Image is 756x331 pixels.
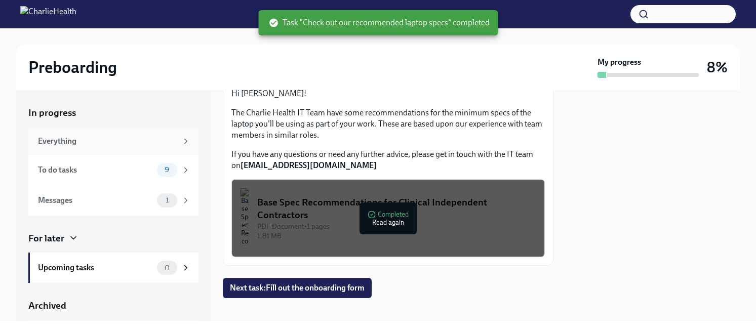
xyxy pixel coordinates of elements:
[231,149,545,171] p: If you have any questions or need any further advice, please get in touch with the IT team on
[257,222,536,231] div: PDF Document • 1 pages
[28,106,198,119] a: In progress
[38,195,153,206] div: Messages
[28,299,198,312] a: Archived
[231,107,545,141] p: The Charlie Health IT Team have some recommendations for the minimum specs of the laptop you'll b...
[158,264,176,272] span: 0
[257,231,536,241] div: 1.81 MB
[598,57,641,68] strong: My progress
[28,128,198,155] a: Everything
[38,262,153,273] div: Upcoming tasks
[28,232,198,245] a: For later
[223,278,372,298] button: Next task:Fill out the onboarding form
[240,188,249,249] img: Base Spec Recommendations for Clinical Independent Contractors
[158,166,175,174] span: 9
[28,253,198,283] a: Upcoming tasks0
[231,179,545,257] button: Base Spec Recommendations for Clinical Independent ContractorsPDF Document•1 pages1.81 MBComplete...
[28,57,117,77] h2: Preboarding
[160,196,175,204] span: 1
[28,232,64,245] div: For later
[38,164,153,176] div: To do tasks
[241,160,377,170] strong: [EMAIL_ADDRESS][DOMAIN_NAME]
[20,6,76,22] img: CharlieHealth
[231,88,545,99] p: Hi [PERSON_NAME]!
[28,155,198,185] a: To do tasks9
[268,17,490,28] span: Task "Check out our recommended laptop specs" completed
[230,283,365,293] span: Next task : Fill out the onboarding form
[38,136,177,147] div: Everything
[28,185,198,216] a: Messages1
[257,196,536,222] div: Base Spec Recommendations for Clinical Independent Contractors
[707,58,728,76] h3: 8%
